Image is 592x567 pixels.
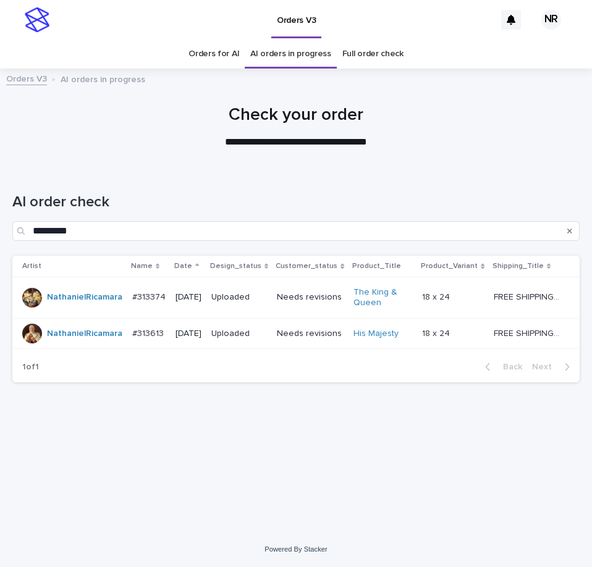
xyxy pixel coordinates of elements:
span: Next [532,363,559,371]
p: Date [174,259,192,273]
p: 18 x 24 [422,326,452,339]
p: 18 x 24 [422,290,452,303]
p: Artist [22,259,41,273]
a: AI orders in progress [250,40,331,69]
p: Shipping_Title [493,259,544,273]
p: Uploaded [211,329,267,339]
h1: Check your order [12,105,580,126]
a: Full order check [342,40,404,69]
p: Name [131,259,153,273]
a: NathanielRicamara [47,329,122,339]
a: Orders V3 [6,71,47,85]
p: FREE SHIPPING - preview in 1-2 business days, after your approval delivery will take 5-10 b.d. [494,290,562,303]
tr: NathanielRicamara #313613#313613 [DATE]UploadedNeeds revisionsHis Majesty 18 x 2418 x 24 FREE SHI... [12,318,580,349]
a: NathanielRicamara [47,292,122,303]
p: [DATE] [175,292,201,303]
button: Back [475,361,527,372]
p: 1 of 1 [12,352,49,382]
p: Product_Title [352,259,401,273]
p: Product_Variant [421,259,478,273]
p: Needs revisions [277,329,343,339]
button: Next [527,361,580,372]
a: Powered By Stacker [264,545,327,553]
img: stacker-logo-s-only.png [25,7,49,32]
div: NR [541,10,561,30]
p: FREE SHIPPING - preview in 1-2 business days, after your approval delivery will take 5-10 b.d. [494,326,562,339]
p: Needs revisions [277,292,343,303]
a: The King & Queen [353,287,413,308]
a: Orders for AI [188,40,239,69]
tr: NathanielRicamara #313374#313374 [DATE]UploadedNeeds revisionsThe King & Queen 18 x 2418 x 24 FRE... [12,277,580,318]
p: #313374 [132,290,168,303]
span: Back [496,363,522,371]
p: Design_status [210,259,261,273]
h1: AI order check [12,193,580,211]
p: #313613 [132,326,166,339]
a: His Majesty [353,329,399,339]
p: AI orders in progress [61,72,145,85]
p: Customer_status [276,259,337,273]
p: [DATE] [175,329,201,339]
input: Search [12,221,580,241]
p: Uploaded [211,292,267,303]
